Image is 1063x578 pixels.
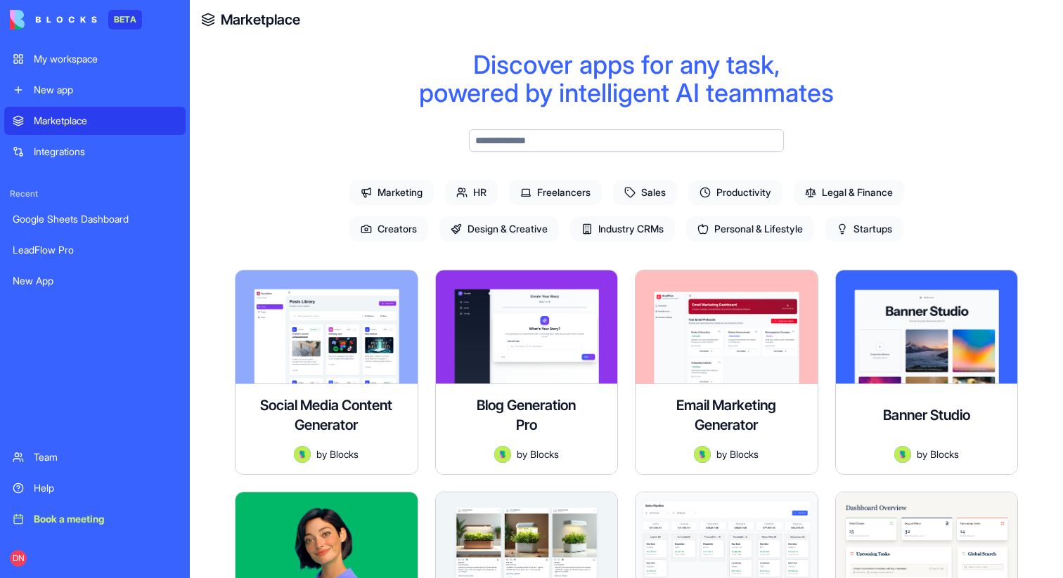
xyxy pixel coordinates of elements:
[235,270,418,475] a: Social Media Content GeneratorAvatarbyBlocks
[794,180,904,205] span: Legal & Finance
[847,395,1007,435] div: Banner Studio
[34,450,177,464] div: Team
[13,212,177,226] div: Google Sheets Dashboard
[445,180,498,205] span: HR
[4,474,186,502] a: Help
[686,216,814,242] span: Personal & Lifestyle
[294,446,311,463] img: Avatar
[494,446,511,463] img: Avatar
[13,274,177,288] div: New App
[613,180,677,205] span: Sales
[688,180,782,205] span: Productivity
[530,447,559,461] span: Blocks
[470,395,583,435] h4: Blog Generation Pro
[316,447,327,461] span: by
[10,10,142,29] a: BETA
[4,267,186,295] a: New App
[247,395,406,435] h4: Social Media Content Generator
[570,216,675,242] span: Industry CRMs
[647,395,806,435] h4: Email Marketing Generator
[730,447,759,461] span: Blocks
[108,10,142,29] div: BETA
[917,447,927,461] span: by
[4,188,186,199] span: Recent
[509,180,602,205] span: Freelancers
[34,512,177,526] div: Book a meeting
[716,447,727,461] span: by
[221,10,300,29] a: Marketplace
[10,550,27,567] span: DN
[34,481,177,495] div: Help
[4,505,186,533] a: Book a meeting
[330,447,359,461] span: Blocks
[34,145,177,159] div: Integrations
[4,107,186,135] a: Marketplace
[4,45,186,73] a: My workspace
[10,10,97,29] img: logo
[883,405,970,425] h4: Banner Studio
[235,51,1018,107] div: Discover apps for any task, powered by intelligent AI teammates
[34,52,177,66] div: My workspace
[439,216,559,242] span: Design & Creative
[635,270,818,475] a: Email Marketing GeneratorAvatarbyBlocks
[4,236,186,264] a: LeadFlow Pro
[835,270,1019,475] a: Banner StudioAvatarbyBlocks
[435,270,619,475] a: Blog Generation ProAvatarbyBlocks
[34,114,177,128] div: Marketplace
[894,446,911,463] img: Avatar
[349,180,434,205] span: Marketing
[34,83,177,97] div: New app
[4,76,186,104] a: New app
[447,395,607,435] div: Blog Generation Pro
[930,447,959,461] span: Blocks
[13,243,177,257] div: LeadFlow Pro
[4,443,186,471] a: Team
[694,446,711,463] img: Avatar
[517,447,527,461] span: by
[825,216,903,242] span: Startups
[4,205,186,233] a: Google Sheets Dashboard
[4,138,186,166] a: Integrations
[349,216,428,242] span: Creators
